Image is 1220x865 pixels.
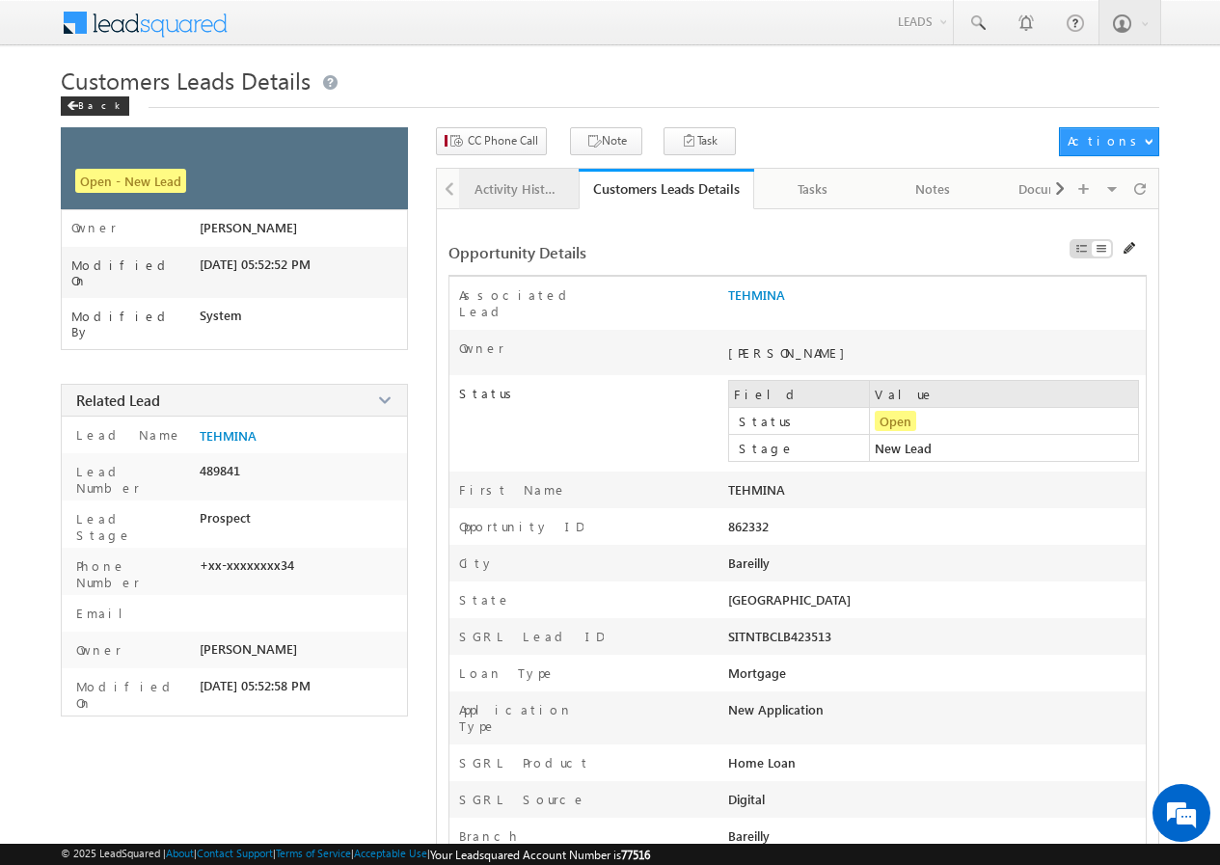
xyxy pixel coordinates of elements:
em: Start Chat [262,594,350,620]
label: Opportunity ID [459,518,583,534]
div: New Application [728,701,979,728]
div: Actions [1068,132,1144,149]
a: Terms of Service [276,847,351,859]
a: About [166,847,194,859]
label: Lead Stage [71,510,192,543]
label: Email [71,605,138,621]
span: Open - New Lead [75,169,186,193]
div: 862332 [728,518,979,545]
span: 489841 [200,463,240,478]
div: SITNTBCLB423513 [728,628,979,655]
label: Modified On [71,257,200,288]
span: [DATE] 05:52:52 PM [200,257,311,272]
label: SGRL Product [459,754,590,770]
label: Lead Number [71,463,192,496]
span: 77516 [621,848,650,862]
label: Owner [459,339,504,356]
label: Loan Type [459,664,556,681]
span: [PERSON_NAME] [200,641,297,657]
button: CC Phone Call [436,127,547,155]
li: Activity History [459,169,579,207]
div: Back [61,96,129,116]
label: Modified On [71,678,192,711]
span: [DATE] 05:52:58 PM [200,678,311,693]
a: Contact Support [197,847,273,859]
label: First Name [459,481,567,498]
button: Actions [1059,127,1158,156]
a: Notes [874,169,993,209]
label: Lead Name [71,426,182,443]
div: Customers Leads Details [593,179,740,198]
label: Stage [734,440,874,456]
label: Modified By [71,309,200,339]
div: TEHMINA [728,481,979,508]
span: +xx-xxxxxxxx34 [200,557,294,573]
div: Minimize live chat window [316,10,363,56]
a: Documents [993,169,1113,209]
button: Note [570,127,642,155]
a: TEHMINA [728,286,785,303]
span: Open [875,411,916,431]
div: Documents [1009,177,1096,201]
label: Application Type [459,701,615,734]
div: Mortgage [728,664,979,691]
div: Tasks [770,177,856,201]
td: New Lead [869,435,1138,462]
a: Activity History [459,169,579,209]
label: City [459,554,495,571]
span: System [200,308,242,323]
div: Bareilly [728,827,979,854]
label: SGRL Lead ID [459,628,604,644]
span: Prospect [200,510,251,526]
span: CC Phone Call [468,132,538,149]
span: Customers Leads Details [61,65,311,95]
button: Task [664,127,736,155]
label: Associated Lead [459,286,615,319]
div: Digital [728,791,979,818]
a: Customers Leads Details [579,169,754,209]
label: SGRL Source [459,791,586,807]
div: [GEOGRAPHIC_DATA] [728,591,979,618]
label: Status [734,413,874,429]
span: Your Leadsquared Account Number is [430,848,650,862]
div: Chat with us now [100,101,324,126]
label: Owner [71,641,122,658]
textarea: Type your message and hit 'Enter' [25,178,352,578]
div: Notes [889,177,976,201]
div: Opportunity Details [448,242,908,262]
span: © 2025 LeadSquared | | | | | [61,847,650,862]
td: Value [869,381,1138,408]
label: State [459,591,511,608]
label: Owner [71,220,117,235]
label: Status [449,375,728,402]
div: Bareilly [728,554,979,581]
img: d_60004797649_company_0_60004797649 [33,101,81,126]
a: Tasks [754,169,874,209]
div: Activity History [474,177,561,201]
label: Branch [459,827,520,844]
span: [PERSON_NAME] [200,220,297,235]
div: Home Loan [728,754,979,781]
div: [PERSON_NAME] [728,344,969,361]
a: TEHMINA [200,428,257,444]
a: Acceptable Use [354,847,427,859]
td: Field [728,381,869,408]
label: Phone Number [71,557,192,590]
span: Related Lead [76,391,160,410]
